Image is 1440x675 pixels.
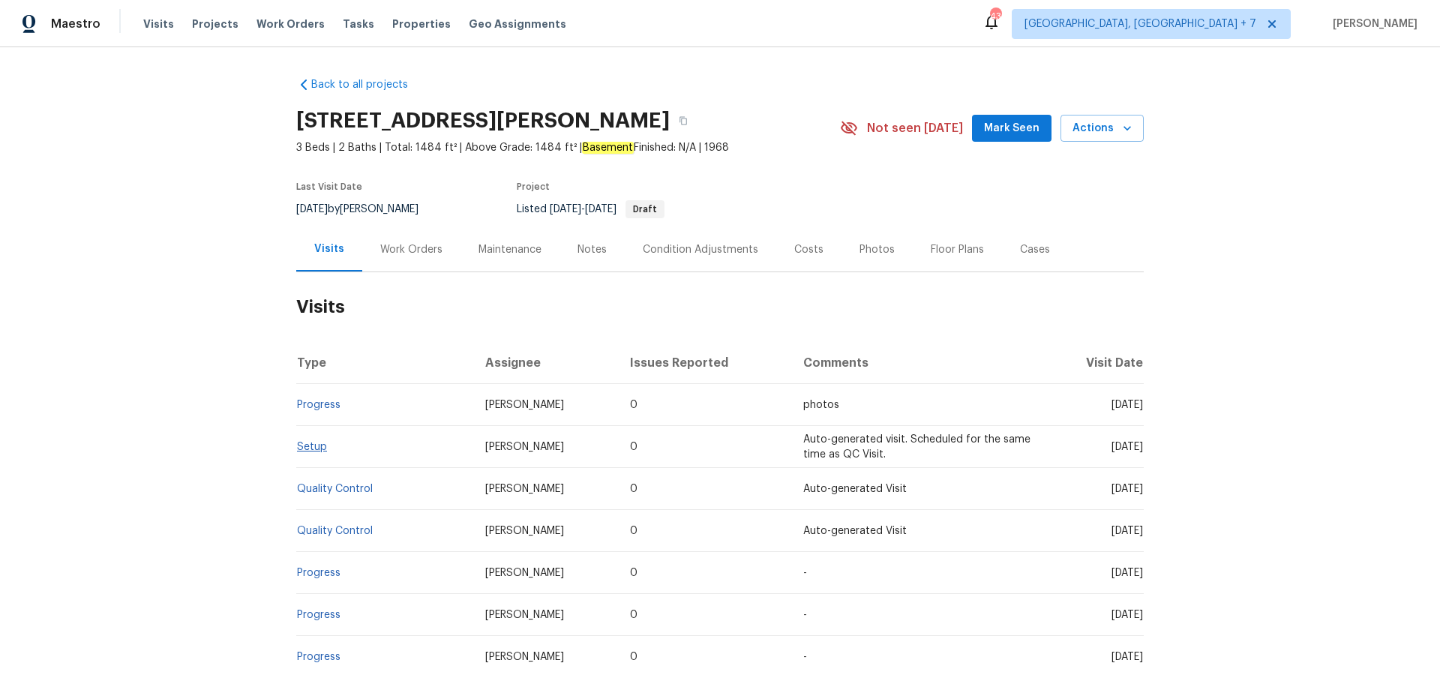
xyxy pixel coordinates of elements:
[577,242,607,257] div: Notes
[256,16,325,31] span: Work Orders
[469,16,566,31] span: Geo Assignments
[485,400,564,410] span: [PERSON_NAME]
[630,484,637,494] span: 0
[143,16,174,31] span: Visits
[794,242,823,257] div: Costs
[1024,16,1256,31] span: [GEOGRAPHIC_DATA], [GEOGRAPHIC_DATA] + 7
[1045,342,1144,384] th: Visit Date
[296,113,670,128] h2: [STREET_ADDRESS][PERSON_NAME]
[485,610,564,620] span: [PERSON_NAME]
[296,200,436,218] div: by [PERSON_NAME]
[380,242,442,257] div: Work Orders
[1111,610,1143,620] span: [DATE]
[517,204,664,214] span: Listed
[630,526,637,536] span: 0
[485,652,564,662] span: [PERSON_NAME]
[859,242,895,257] div: Photos
[931,242,984,257] div: Floor Plans
[630,400,637,410] span: 0
[473,342,619,384] th: Assignee
[618,342,790,384] th: Issues Reported
[550,204,581,214] span: [DATE]
[296,272,1144,342] h2: Visits
[296,77,440,92] a: Back to all projects
[297,526,373,536] a: Quality Control
[517,182,550,191] span: Project
[791,342,1045,384] th: Comments
[630,442,637,452] span: 0
[643,242,758,257] div: Condition Adjustments
[803,400,839,410] span: photos
[1072,119,1132,138] span: Actions
[585,204,616,214] span: [DATE]
[803,568,807,578] span: -
[478,242,541,257] div: Maintenance
[984,119,1039,138] span: Mark Seen
[1111,526,1143,536] span: [DATE]
[297,610,340,620] a: Progress
[803,484,907,494] span: Auto-generated Visit
[803,526,907,536] span: Auto-generated Visit
[296,140,840,155] span: 3 Beds | 2 Baths | Total: 1484 ft² | Above Grade: 1484 ft² | Finished: N/A | 1968
[1111,484,1143,494] span: [DATE]
[1020,242,1050,257] div: Cases
[343,19,374,29] span: Tasks
[192,16,238,31] span: Projects
[485,526,564,536] span: [PERSON_NAME]
[1060,115,1144,142] button: Actions
[297,652,340,662] a: Progress
[550,204,616,214] span: -
[485,484,564,494] span: [PERSON_NAME]
[803,610,807,620] span: -
[297,442,327,452] a: Setup
[392,16,451,31] span: Properties
[297,484,373,494] a: Quality Control
[582,142,634,154] em: Basement
[803,652,807,662] span: -
[1111,652,1143,662] span: [DATE]
[297,400,340,410] a: Progress
[630,652,637,662] span: 0
[296,342,473,384] th: Type
[296,204,328,214] span: [DATE]
[1111,400,1143,410] span: [DATE]
[627,205,663,214] span: Draft
[485,442,564,452] span: [PERSON_NAME]
[972,115,1051,142] button: Mark Seen
[867,121,963,136] span: Not seen [DATE]
[630,568,637,578] span: 0
[297,568,340,578] a: Progress
[1111,442,1143,452] span: [DATE]
[630,610,637,620] span: 0
[314,241,344,256] div: Visits
[1327,16,1417,31] span: [PERSON_NAME]
[485,568,564,578] span: [PERSON_NAME]
[670,107,697,134] button: Copy Address
[803,434,1030,460] span: Auto-generated visit. Scheduled for the same time as QC Visit.
[1111,568,1143,578] span: [DATE]
[51,16,100,31] span: Maestro
[296,182,362,191] span: Last Visit Date
[990,9,1000,24] div: 43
